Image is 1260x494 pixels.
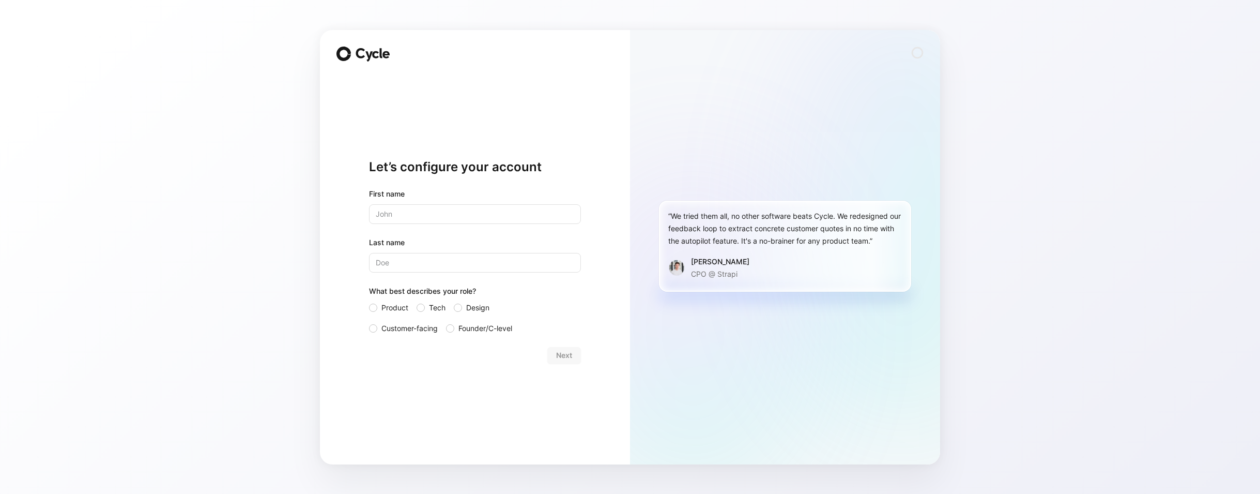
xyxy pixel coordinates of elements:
span: Product [381,302,408,314]
div: First name [369,188,581,200]
h1: Let’s configure your account [369,159,581,175]
input: John [369,204,581,224]
span: Design [466,302,489,314]
span: Tech [429,302,445,314]
p: CPO @ Strapi [691,268,749,280]
div: [PERSON_NAME] [691,256,749,268]
span: Founder/C-level [458,322,512,335]
div: What best describes your role? [369,285,581,302]
div: “We tried them all, no other software beats Cycle. We redesigned our feedback loop to extract con... [668,210,902,247]
label: Last name [369,236,581,249]
input: Doe [369,253,581,273]
span: Customer-facing [381,322,438,335]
